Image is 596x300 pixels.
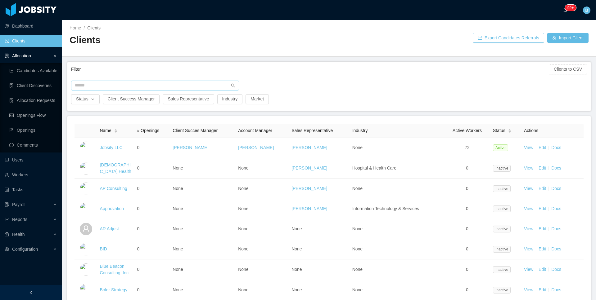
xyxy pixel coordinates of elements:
a: Docs [551,287,561,292]
span: Inactive [493,246,511,253]
span: Allocation [12,53,31,58]
button: Market [246,94,269,104]
a: View [524,165,533,170]
span: None [238,267,248,272]
span: None [238,226,248,231]
td: 0 [134,199,170,219]
span: None [352,145,363,150]
a: View [524,145,533,150]
a: AP Consulting [100,186,127,191]
a: Edit [539,267,546,272]
span: Client Succes Manager [173,128,218,133]
a: [PERSON_NAME] [291,165,327,170]
a: Docs [551,186,561,191]
span: Sales Representative [291,128,333,133]
td: 0 [444,179,490,199]
a: View [524,186,533,191]
td: 0 [134,239,170,259]
i: icon: line-chart [5,217,9,222]
a: Docs [551,145,561,150]
img: 6a8e90c0-fa44-11e7-aaa7-9da49113f530_5a5d50e77f870-400w.png [80,162,92,174]
span: Clients [87,25,101,30]
a: icon: messageComments [9,139,57,151]
a: View [524,287,533,292]
a: icon: pie-chartDashboard [5,20,57,32]
td: 0 [134,179,170,199]
span: None [173,226,183,231]
span: Account Manager [238,128,272,133]
span: None [173,206,183,211]
img: 6a9a9300-fa44-11e7-85a6-757826c614fb_5acd233e7abdd-400w.jpeg [80,284,92,296]
a: Edit [539,206,546,211]
span: Active [493,144,508,151]
span: None [173,186,183,191]
span: Industry [352,128,368,133]
span: None [352,287,363,292]
a: View [524,226,533,231]
td: 72 [444,138,490,158]
span: None [352,226,363,231]
div: Sort [114,128,118,132]
a: icon: file-searchClient Discoveries [9,79,57,92]
a: icon: profileTasks [5,183,57,196]
a: icon: line-chartCandidates Available [9,64,57,77]
span: Inactive [493,266,511,273]
a: Docs [551,246,561,251]
a: [PERSON_NAME] [291,145,327,150]
span: Health [12,232,25,237]
i: icon: caret-down [114,130,117,132]
div: Sort [508,128,512,132]
a: [DEMOGRAPHIC_DATA] Health [100,162,131,174]
a: icon: file-doneAllocation Requests [9,94,57,107]
sup: 245 [565,5,576,11]
button: Clients to CSV [549,64,587,74]
i: icon: search [231,83,235,88]
span: None [291,287,302,292]
a: Home [70,25,81,30]
a: icon: file-textOpenings [9,124,57,136]
img: 6a99a840-fa44-11e7-acf7-a12beca8be8a_5a5d51fe797d3-400w.png [80,263,92,276]
a: Docs [551,267,561,272]
a: Docs [551,206,561,211]
a: icon: auditClients [5,35,57,47]
span: None [291,267,302,272]
td: 0 [444,239,490,259]
a: [PERSON_NAME] [238,145,274,150]
a: Edit [539,226,546,231]
button: Sales Representative [163,94,214,104]
span: / [84,25,85,30]
td: 0 [444,158,490,179]
span: Reports [12,217,27,222]
img: 6a95fc60-fa44-11e7-a61b-55864beb7c96_5a5d513336692-400w.png [80,183,92,195]
span: None [238,287,248,292]
button: Industry [217,94,243,104]
span: None [173,287,183,292]
i: icon: caret-up [114,128,117,130]
span: Configuration [12,247,38,252]
i: icon: solution [5,54,9,58]
a: Edit [539,246,546,251]
span: Information Technology & Services [352,206,419,211]
i: icon: caret-up [508,128,511,130]
img: dc41d540-fa30-11e7-b498-73b80f01daf1_657caab8ac997-400w.png [80,142,92,154]
span: Inactive [493,287,511,293]
span: None [173,267,183,272]
span: Name [100,127,111,134]
span: None [291,226,302,231]
td: 0 [444,219,490,239]
td: 0 [444,199,490,219]
a: [PERSON_NAME] [291,206,327,211]
td: 0 [134,259,170,280]
img: 6a96eda0-fa44-11e7-9f69-c143066b1c39_5a5d5161a4f93-400w.png [80,203,92,215]
a: Blue Beacon Consulting, Inc [100,264,129,275]
i: icon: bell [563,8,567,12]
td: 0 [134,219,170,239]
span: Status [493,127,505,134]
a: AR Adjust [100,226,119,231]
i: icon: user [82,225,90,232]
span: None [238,246,248,251]
a: [PERSON_NAME] [173,145,208,150]
a: Docs [551,226,561,231]
div: Filter [71,64,549,75]
td: 0 [134,138,170,158]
